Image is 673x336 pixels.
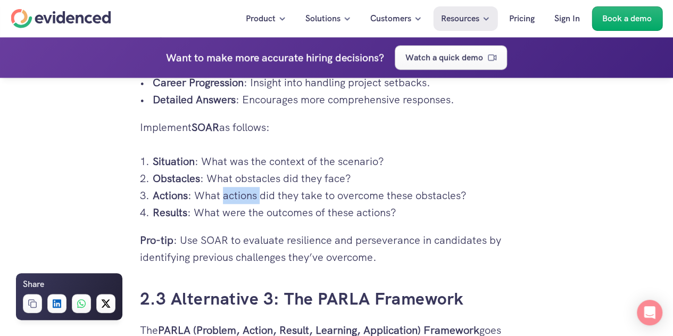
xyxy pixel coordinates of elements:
[637,300,662,325] div: Open Intercom Messenger
[153,91,534,108] p: : Encourages more comprehensive responses.
[153,153,534,170] p: : What was the context of the scenario?
[441,12,479,26] p: Resources
[554,12,580,26] p: Sign In
[153,189,188,202] strong: Actions
[592,6,662,31] a: Book a demo
[153,204,534,221] p: : What were the outcomes of these actions?
[153,171,200,185] strong: Obstacles
[153,76,244,89] strong: Career Progression
[546,6,588,31] a: Sign In
[153,74,534,91] p: : Insight into handling project setbacks.
[153,170,534,187] p: : What obstacles did they face?
[405,51,483,64] p: Watch a quick demo
[140,119,534,136] p: Implement as follows:
[166,49,384,66] h4: Want to make more accurate hiring decisions?
[153,187,534,204] p: : What actions did they take to overcome these obstacles?
[395,45,507,70] a: Watch a quick demo
[140,233,173,247] strong: Pro-tip
[140,288,464,310] a: 2.3 Alternative 3: The PARLA Framework
[192,120,219,134] strong: SOAR
[305,12,340,26] p: Solutions
[246,12,276,26] p: Product
[153,154,195,168] strong: Situation
[602,12,652,26] p: Book a demo
[501,6,543,31] a: Pricing
[140,232,534,266] p: : Use SOAR to evaluate resilience and perseverance in candidates by identifying previous challeng...
[23,277,44,291] h6: Share
[509,12,535,26] p: Pricing
[153,206,187,219] strong: Results
[11,9,111,28] a: Home
[153,93,236,106] strong: Detailed Answers
[370,12,411,26] p: Customers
